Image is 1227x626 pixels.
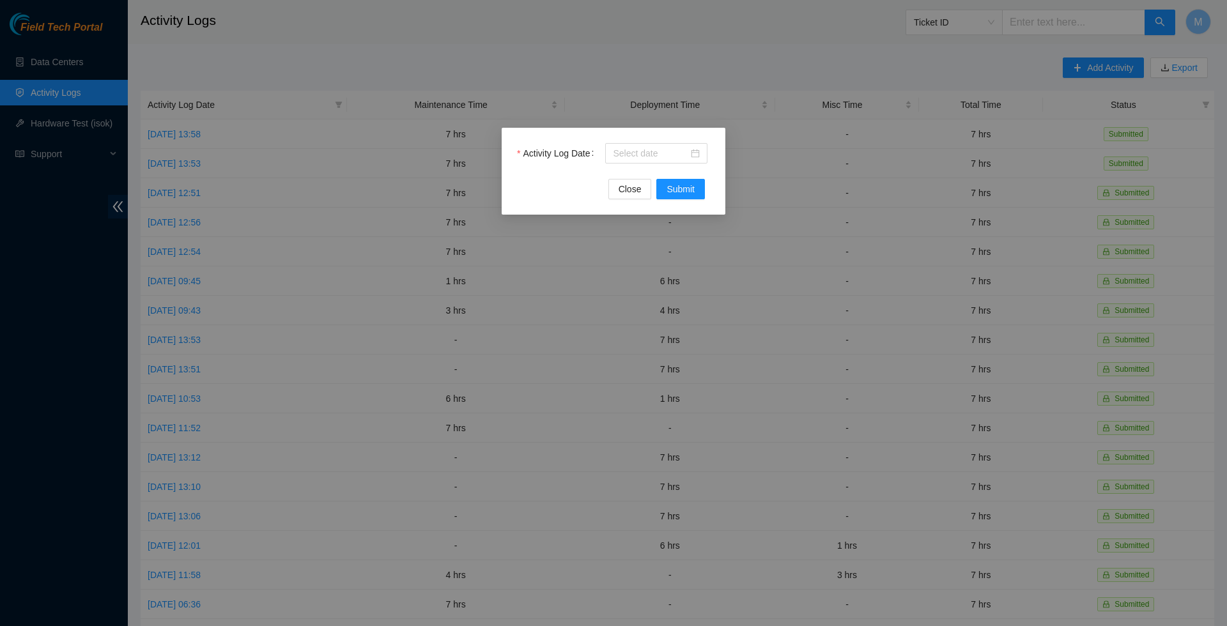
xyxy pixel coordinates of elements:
span: Close [619,182,642,196]
span: Submit [667,182,695,196]
label: Activity Log Date [517,143,599,164]
button: Submit [656,179,705,199]
button: Close [608,179,652,199]
input: Activity Log Date [613,146,688,160]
